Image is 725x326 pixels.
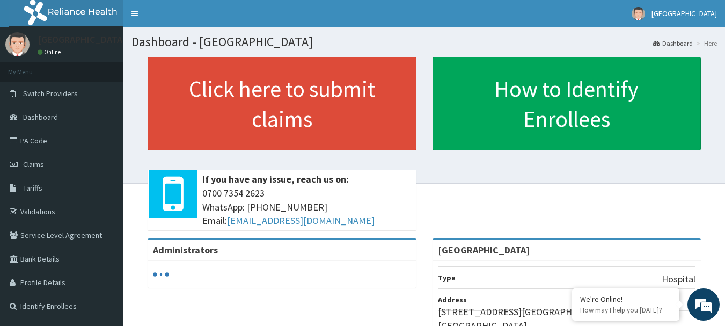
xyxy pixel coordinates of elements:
span: [GEOGRAPHIC_DATA] [651,9,717,18]
li: Here [694,39,717,48]
span: 0700 7354 2623 WhatsApp: [PHONE_NUMBER] Email: [202,186,411,228]
p: How may I help you today? [580,306,671,315]
svg: audio-loading [153,266,169,282]
h1: Dashboard - [GEOGRAPHIC_DATA] [131,35,717,49]
a: How to Identify Enrollees [433,57,701,150]
b: Address [438,295,467,305]
b: If you have any issue, reach us on: [202,173,349,185]
a: Dashboard [653,39,693,48]
span: Switch Providers [23,89,78,98]
a: [EMAIL_ADDRESS][DOMAIN_NAME] [227,214,375,227]
b: Administrators [153,244,218,256]
span: Dashboard [23,112,58,122]
p: Hospital [662,272,695,286]
b: Type [438,273,456,282]
span: Tariffs [23,183,42,193]
a: Online [38,48,63,56]
div: We're Online! [580,294,671,304]
img: User Image [5,32,30,56]
p: [GEOGRAPHIC_DATA] [38,35,126,45]
strong: [GEOGRAPHIC_DATA] [438,244,530,256]
span: Claims [23,160,44,169]
img: User Image [632,7,645,20]
a: Click here to submit claims [148,57,416,150]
